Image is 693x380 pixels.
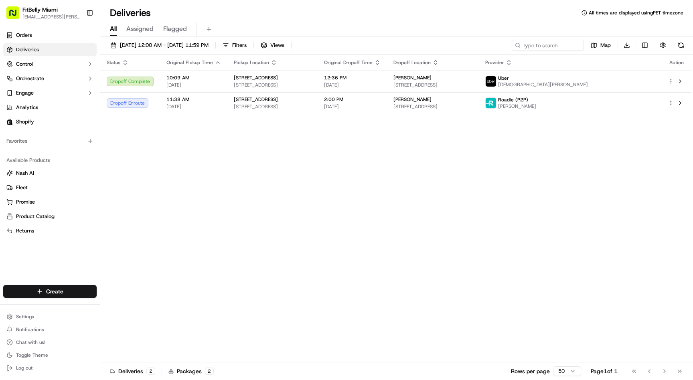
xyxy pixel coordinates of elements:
[3,87,97,99] button: Engage
[16,170,34,177] span: Nash AI
[3,285,97,298] button: Create
[498,103,536,109] span: [PERSON_NAME]
[166,82,221,88] span: [DATE]
[110,367,155,375] div: Deliveries
[511,367,550,375] p: Rows per page
[3,43,97,56] a: Deliveries
[668,59,685,66] div: Action
[3,362,97,374] button: Log out
[16,198,35,206] span: Promise
[270,42,284,49] span: Views
[3,29,97,42] a: Orders
[16,227,34,234] span: Returns
[166,59,213,66] span: Original Pickup Time
[324,82,381,88] span: [DATE]
[600,42,611,49] span: Map
[393,75,432,81] span: [PERSON_NAME]
[3,72,97,85] button: Orchestrate
[234,75,278,81] span: [STREET_ADDRESS]
[3,224,97,237] button: Returns
[3,135,97,148] div: Favorites
[486,76,496,87] img: uber-new-logo.jpeg
[498,81,588,88] span: [DEMOGRAPHIC_DATA][PERSON_NAME]
[16,89,34,97] span: Engage
[3,196,97,208] button: Promise
[16,104,38,111] span: Analytics
[393,96,432,103] span: [PERSON_NAME]
[219,40,250,51] button: Filters
[6,213,93,220] a: Product Catalog
[498,75,509,81] span: Uber
[3,154,97,167] div: Available Products
[3,167,97,180] button: Nash AI
[675,40,687,51] button: Refresh
[110,6,151,19] h1: Deliveries
[3,115,97,128] a: Shopify
[324,59,373,66] span: Original Dropoff Time
[126,24,154,34] span: Assigned
[166,103,221,110] span: [DATE]
[16,339,45,346] span: Chat with us!
[6,227,93,234] a: Returns
[486,98,496,108] img: roadie-logo-v2.jpg
[22,6,58,14] button: FitBelly Miami
[589,10,683,16] span: All times are displayed using PET timezone
[587,40,614,51] button: Map
[234,96,278,103] span: [STREET_ADDRESS]
[166,96,221,103] span: 11:38 AM
[16,32,32,39] span: Orders
[485,59,504,66] span: Provider
[234,82,311,88] span: [STREET_ADDRESS]
[324,103,381,110] span: [DATE]
[6,119,13,125] img: Shopify logo
[120,42,209,49] span: [DATE] 12:00 AM - [DATE] 11:59 PM
[16,61,33,68] span: Control
[3,58,97,71] button: Control
[16,352,48,358] span: Toggle Theme
[3,101,97,114] a: Analytics
[16,326,44,333] span: Notifications
[163,24,187,34] span: Flagged
[3,210,97,223] button: Product Catalog
[3,350,97,361] button: Toggle Theme
[168,367,214,375] div: Packages
[6,170,93,177] a: Nash AI
[393,82,472,88] span: [STREET_ADDRESS]
[232,42,247,49] span: Filters
[234,103,311,110] span: [STREET_ADDRESS]
[110,24,117,34] span: All
[16,313,34,320] span: Settings
[393,103,472,110] span: [STREET_ADDRESS]
[16,184,28,191] span: Fleet
[3,311,97,322] button: Settings
[234,59,269,66] span: Pickup Location
[166,75,221,81] span: 10:09 AM
[591,367,618,375] div: Page 1 of 1
[16,365,32,371] span: Log out
[22,14,80,20] button: [EMAIL_ADDRESS][PERSON_NAME][DOMAIN_NAME]
[107,59,120,66] span: Status
[6,184,93,191] a: Fleet
[3,324,97,335] button: Notifications
[46,287,63,295] span: Create
[512,40,584,51] input: Type to search
[6,198,93,206] a: Promise
[393,59,431,66] span: Dropoff Location
[3,3,83,22] button: FitBelly Miami[EMAIL_ADDRESS][PERSON_NAME][DOMAIN_NAME]
[257,40,288,51] button: Views
[16,75,44,82] span: Orchestrate
[498,97,528,103] span: Roadie (P2P)
[324,96,381,103] span: 2:00 PM
[146,368,155,375] div: 2
[205,368,214,375] div: 2
[3,181,97,194] button: Fleet
[16,46,39,53] span: Deliveries
[16,118,34,125] span: Shopify
[324,75,381,81] span: 12:36 PM
[3,337,97,348] button: Chat with us!
[107,40,212,51] button: [DATE] 12:00 AM - [DATE] 11:59 PM
[16,213,55,220] span: Product Catalog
